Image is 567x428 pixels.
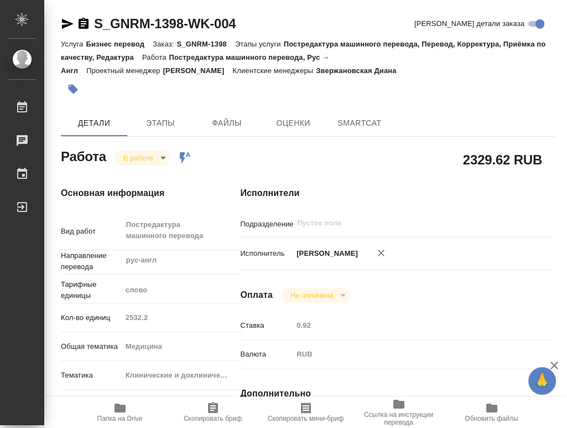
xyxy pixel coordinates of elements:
[122,310,243,326] input: Пустое поле
[352,397,445,428] button: Ссылка на инструкции перевода
[61,40,545,61] p: Постредактура машинного перевода, Перевод, Корректура, Приёмка по качеству, Редактура
[282,288,350,303] div: В работе
[240,248,293,259] p: Исполнитель
[122,281,243,300] div: слово
[296,216,502,230] input: Пустое поле
[61,250,122,272] p: Направление перевода
[268,415,344,422] span: Скопировать мини-бриф
[176,40,235,48] p: S_GNRM-1398
[86,66,163,75] p: Проектный менеджер
[533,369,552,393] span: 🙏
[267,116,320,130] span: Оценки
[240,187,555,200] h4: Исполнители
[61,312,122,323] p: Кол-во единиц
[61,40,86,48] p: Услуга
[61,146,106,166] h2: Работа
[333,116,386,130] span: SmartCat
[61,279,122,301] p: Тарифные единицы
[120,153,157,163] button: В работе
[293,248,358,259] p: [PERSON_NAME]
[240,288,273,302] h4: Оплата
[463,150,542,169] h2: 2329.62 RUB
[94,16,236,31] a: S_GNRM-1398-WK-004
[240,320,293,331] p: Ставка
[61,17,74,30] button: Скопировать ссылку для ЯМессенджера
[287,291,336,300] button: Не оплачена
[293,345,528,364] div: RUB
[153,40,176,48] p: Заказ:
[414,18,524,29] span: [PERSON_NAME] детали заказа
[86,40,153,48] p: Бизнес перевод
[240,219,293,230] p: Подразделение
[240,387,555,400] h4: Дополнительно
[359,411,439,426] span: Ссылка на инструкции перевода
[200,116,253,130] span: Файлы
[293,317,528,333] input: Пустое поле
[122,337,243,356] div: Медицина
[445,397,538,428] button: Обновить файлы
[61,370,122,381] p: Тематика
[77,17,90,30] button: Скопировать ссылку
[142,53,169,61] p: Работа
[97,415,143,422] span: Папка на Drive
[74,397,167,428] button: Папка на Drive
[316,66,404,75] p: Звержановская Диана
[61,53,329,75] p: Постредактура машинного перевода, Рус → Англ
[167,397,259,428] button: Скопировать бриф
[122,366,243,385] div: Клинические и доклинические исследования
[61,187,196,200] h4: Основная информация
[115,151,170,166] div: В работе
[134,116,187,130] span: Этапы
[259,397,352,428] button: Скопировать мини-бриф
[61,226,122,237] p: Вид работ
[184,415,242,422] span: Скопировать бриф
[233,66,316,75] p: Клиентские менеджеры
[61,341,122,352] p: Общая тематика
[163,66,233,75] p: [PERSON_NAME]
[369,241,393,265] button: Удалить исполнителя
[67,116,121,130] span: Детали
[465,415,518,422] span: Обновить файлы
[61,77,85,101] button: Добавить тэг
[235,40,284,48] p: Этапы услуги
[528,367,556,395] button: 🙏
[240,349,293,360] p: Валюта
